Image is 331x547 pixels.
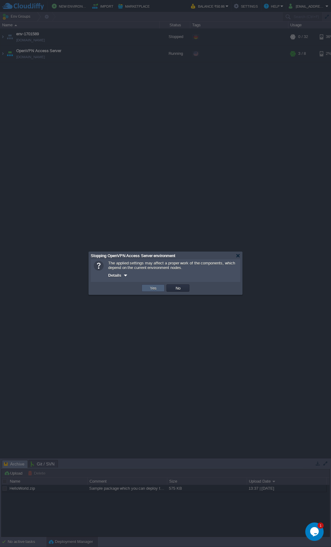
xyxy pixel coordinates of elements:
iframe: chat widget [305,522,325,541]
button: No [174,285,182,291]
span: Stopping OpenVPN Access Server environment [91,253,175,258]
span: Details [108,273,121,278]
span: The applied settings may affect a proper work of the components, which depend on the current envi... [108,261,235,270]
button: Yes [148,285,158,291]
